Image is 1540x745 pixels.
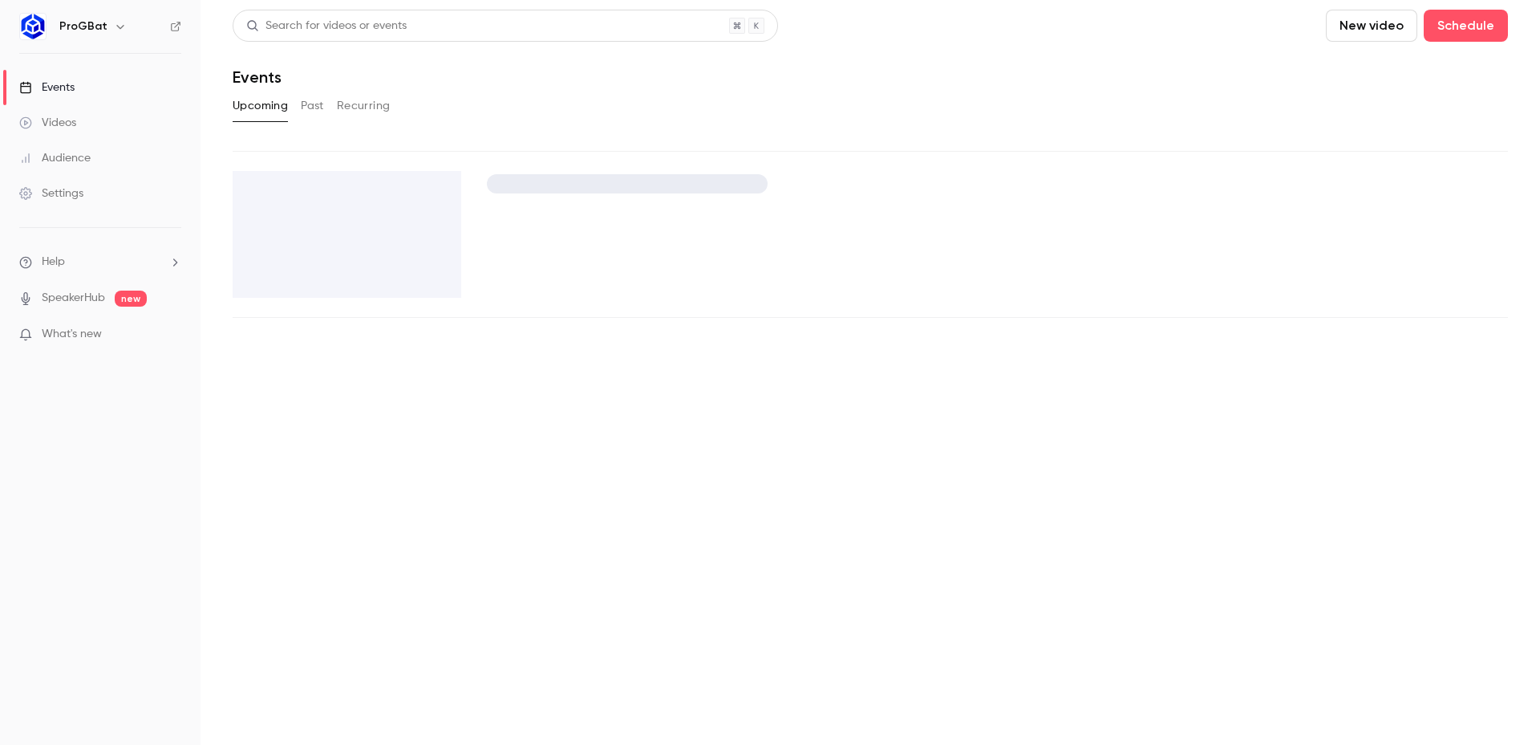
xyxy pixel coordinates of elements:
button: New video [1326,10,1417,42]
a: SpeakerHub [42,290,105,307]
span: What's new [42,326,102,343]
div: Audience [19,150,91,166]
button: Past [301,93,324,119]
div: Events [19,79,75,96]
img: ProGBat [20,14,46,39]
h6: ProGBat [59,18,107,35]
li: help-dropdown-opener [19,254,181,271]
h1: Events [233,67,282,87]
button: Upcoming [233,93,288,119]
div: Videos [19,115,76,131]
div: Search for videos or events [246,18,407,35]
span: Help [42,254,65,271]
button: Recurring [337,93,391,119]
span: new [115,291,147,307]
div: Settings [19,185,83,202]
button: Schedule [1424,10,1508,42]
